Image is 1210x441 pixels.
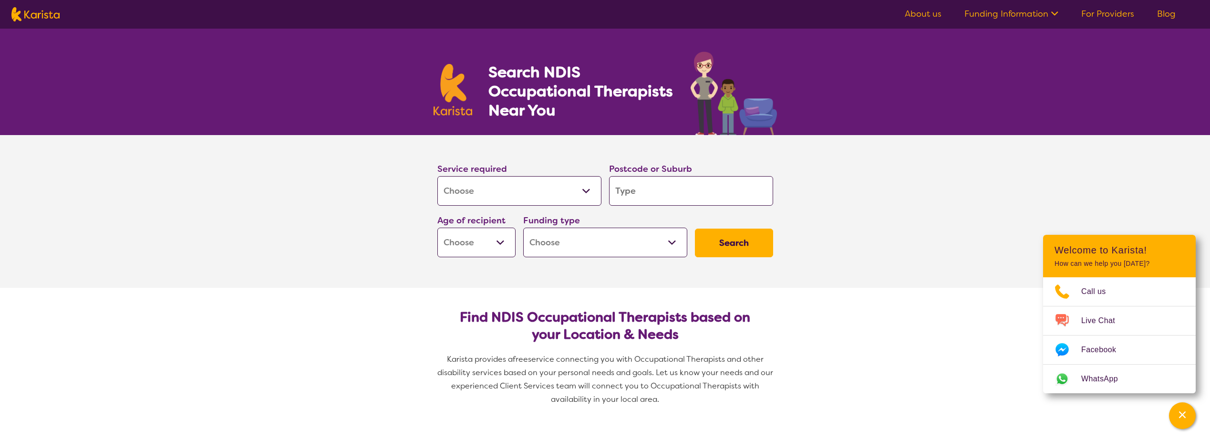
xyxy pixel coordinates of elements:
input: Type [609,176,773,206]
p: How can we help you [DATE]? [1055,260,1184,268]
button: Channel Menu [1169,402,1196,429]
label: Funding type [523,215,580,226]
span: Call us [1081,284,1117,299]
span: free [513,354,528,364]
ul: Choose channel [1043,277,1196,393]
img: Karista logo [11,7,60,21]
img: occupational-therapy [691,52,777,135]
span: WhatsApp [1081,372,1129,386]
span: service connecting you with Occupational Therapists and other disability services based on your p... [437,354,775,404]
h1: Search NDIS Occupational Therapists Near You [488,63,674,120]
img: Karista logo [434,64,473,115]
div: Channel Menu [1043,235,1196,393]
a: Web link opens in a new tab. [1043,365,1196,393]
a: Funding Information [964,8,1058,20]
span: Live Chat [1081,314,1127,328]
label: Postcode or Suburb [609,163,692,175]
a: About us [905,8,941,20]
label: Service required [437,163,507,175]
a: Blog [1157,8,1176,20]
h2: Welcome to Karista! [1055,244,1184,256]
span: Facebook [1081,343,1127,357]
span: Karista provides a [447,354,513,364]
h2: Find NDIS Occupational Therapists based on your Location & Needs [445,309,765,343]
label: Age of recipient [437,215,506,226]
a: For Providers [1081,8,1134,20]
button: Search [695,229,773,257]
